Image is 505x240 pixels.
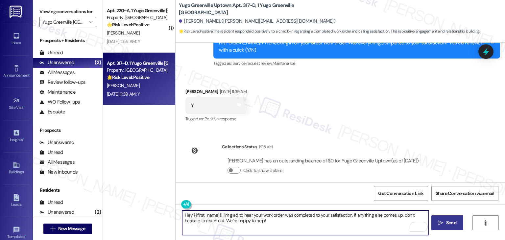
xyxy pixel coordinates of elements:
textarea: To enrich screen reader interactions, please activate Accessibility in Grammarly extension settings [182,210,428,235]
div: Apt. 220~A, 1 Yugo Greenville [GEOGRAPHIC_DATA] [107,7,168,14]
strong: 🌟 Risk Level: Positive [179,29,213,34]
div: Review follow-ups [39,79,85,86]
div: Prospects + Residents [33,37,103,44]
span: • [29,72,30,77]
div: 1:05 AM [257,143,273,150]
strong: 🌟 Risk Level: Positive [107,74,149,80]
div: Residents [33,187,103,194]
b: Yugo Greenville Uptown: Apt. 317~D, 1 Yugo Greenville [GEOGRAPHIC_DATA] [179,2,310,16]
strong: 🌟 Risk Level: Positive [107,22,149,28]
span: Maintenance [273,60,295,66]
div: (2) [93,58,103,68]
i:  [50,226,55,231]
img: ResiDesk Logo [10,6,23,18]
div: (2) [93,207,103,217]
div: All Messages [39,69,75,76]
label: Click to show details [243,167,282,174]
div: [DATE] 11:39 AM: Y [107,91,140,97]
div: WO Follow-ups [39,99,80,106]
i:  [438,220,443,226]
div: Unread [39,49,63,56]
div: [DATE] 11:39 AM [218,88,247,95]
button: New Message [43,224,92,234]
span: Get Conversation Link [378,190,423,197]
div: New Inbounds [39,169,78,176]
label: Viewing conversations for [39,7,96,17]
span: New Message [58,225,85,232]
div: Unanswered [39,209,74,216]
span: : The resident responded positively to a check-in regarding a completed work order, indicating sa... [179,28,480,35]
button: Share Conversation via email [431,186,498,201]
span: Positive response [204,116,236,122]
div: [PERSON_NAME] has an outstanding balance of $0 for Yugo Greenville Uptown (as of [DATE]) [228,157,419,164]
span: Service request review , [232,60,273,66]
div: Unread [39,199,63,206]
div: Collections Status [222,143,257,150]
span: Share Conversation via email [436,190,494,197]
div: Property: [GEOGRAPHIC_DATA] [GEOGRAPHIC_DATA] [107,67,168,74]
div: All Messages [39,159,75,166]
button: Get Conversation Link [374,186,428,201]
div: Tagged as: [213,59,500,68]
a: Inbox [3,30,30,48]
span: • [24,104,25,109]
div: Escalate [39,108,65,115]
div: Prospects [33,127,103,134]
span: • [25,233,26,238]
div: Unanswered [39,59,74,66]
div: Unread [39,149,63,156]
div: Tagged as: [185,114,247,124]
i:  [483,220,488,226]
a: Site Visit • [3,95,30,113]
i:  [89,19,92,25]
div: [PERSON_NAME]. ([PERSON_NAME][EMAIL_ADDRESS][DOMAIN_NAME]) [179,18,335,25]
a: Leads [3,192,30,210]
div: Property: [GEOGRAPHIC_DATA] [GEOGRAPHIC_DATA] [107,14,168,21]
div: Apt. 317~D, 1 Yugo Greenville [GEOGRAPHIC_DATA] [107,60,168,67]
button: Send [431,215,463,230]
a: Insights • [3,127,30,145]
div: [PERSON_NAME] [185,88,247,97]
div: Hi [PERSON_NAME]! I'm checking in on your latest work order. Was everything completed to your sat... [219,39,490,54]
div: [DATE] 11:55 AM: Y [107,38,140,44]
span: [PERSON_NAME] [107,83,140,88]
input: All communities [42,17,85,27]
div: Y [191,102,194,109]
span: Send [446,219,456,226]
span: • [23,136,24,141]
div: Maintenance [39,89,76,96]
div: Unanswered [39,139,74,146]
span: [PERSON_NAME] [107,30,140,36]
a: Buildings [3,159,30,177]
